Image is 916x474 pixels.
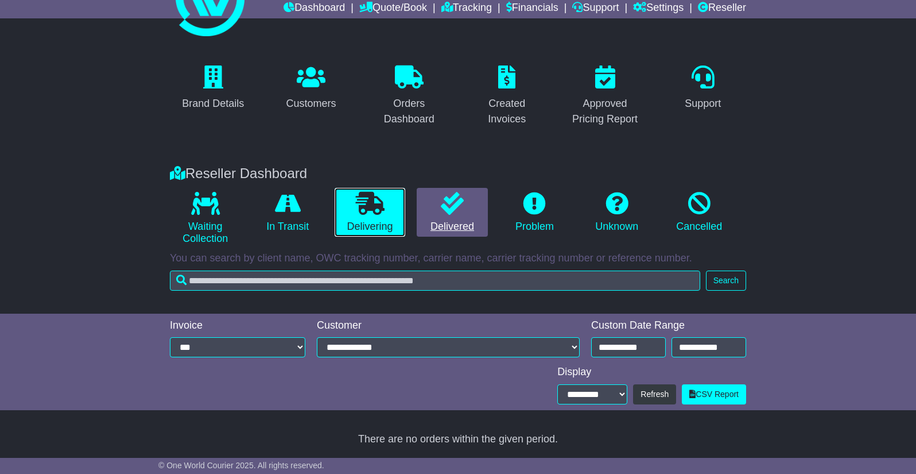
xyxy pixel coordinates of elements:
button: Search [706,271,746,291]
a: Orders Dashboard [366,61,452,131]
button: Refresh [633,384,676,404]
a: Approved Pricing Report [562,61,649,131]
div: There are no orders within the given period. [170,433,746,446]
div: Created Invoices [471,96,543,127]
a: Waiting Collection [170,188,240,249]
div: Reseller Dashboard [164,165,752,182]
a: Cancelled [664,188,735,237]
div: Customer [317,319,580,332]
a: Unknown [581,188,652,237]
div: Approved Pricing Report [569,96,641,127]
p: You can search by client name, OWC tracking number, carrier name, carrier tracking number or refe... [170,252,746,265]
div: Custom Date Range [591,319,746,332]
a: Delivered [417,188,487,237]
div: Orders Dashboard [373,96,445,127]
span: © One World Courier 2025. All rights reserved. [158,461,324,470]
div: Brand Details [182,96,244,111]
div: Invoice [170,319,305,332]
a: Brand Details [174,61,251,115]
a: CSV Report [682,384,746,404]
div: Support [685,96,721,111]
a: Problem [499,188,570,237]
a: In Transit [252,188,323,237]
a: Created Invoices [464,61,550,131]
a: Customers [278,61,343,115]
a: Support [677,61,728,115]
a: Delivering [335,188,405,237]
div: Display [557,366,746,379]
div: Customers [286,96,336,111]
